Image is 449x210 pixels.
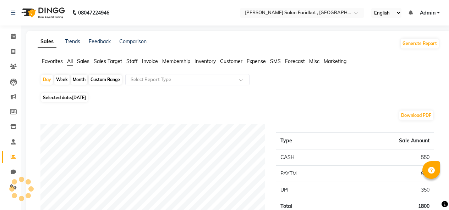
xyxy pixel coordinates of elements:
span: Invoice [142,58,158,64]
th: Type [276,133,338,149]
td: 900 [338,166,434,182]
span: All [67,58,73,64]
span: Forecast [285,58,305,64]
td: 550 [338,149,434,166]
span: Customer [220,58,242,64]
span: Misc [309,58,319,64]
span: Membership [162,58,190,64]
iframe: chat widget [419,182,442,203]
a: Trends [65,38,80,45]
span: Staff [126,58,138,64]
td: PAYTM [276,166,338,182]
th: Sale Amount [338,133,434,149]
td: UPI [276,182,338,198]
div: Custom Range [89,75,122,85]
td: 350 [338,182,434,198]
span: Expense [247,58,266,64]
div: Month [71,75,87,85]
a: Sales [38,35,56,48]
span: Favorites [42,58,63,64]
button: Download PDF [399,110,433,120]
span: Admin [420,9,436,17]
span: Inventory [195,58,216,64]
a: Comparison [119,38,147,45]
div: Week [54,75,70,85]
span: [DATE] [72,95,86,100]
b: 08047224946 [78,3,109,23]
span: Selected date: [41,93,88,102]
span: SMS [270,58,281,64]
td: CASH [276,149,338,166]
a: Feedback [89,38,111,45]
span: Marketing [324,58,346,64]
button: Generate Report [401,39,439,49]
div: Day [41,75,53,85]
span: Sales [77,58,89,64]
span: Sales Target [94,58,122,64]
img: logo [18,3,67,23]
